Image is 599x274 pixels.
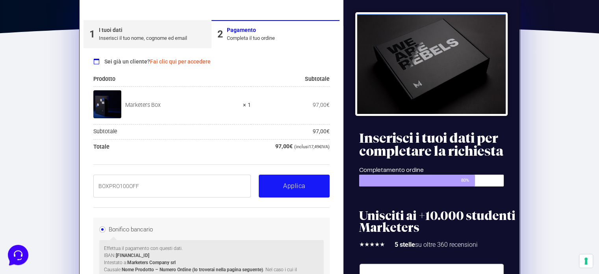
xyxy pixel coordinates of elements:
[121,212,133,220] p: Aiuto
[359,168,424,173] span: Completamento ordine
[93,90,122,119] img: Marketers Box
[122,267,263,272] strong: Nome Prodotto – Numero Ordine (lo troverai nella pagina seguente)
[116,253,149,258] strong: [FINANCIAL_ID]
[227,34,275,42] div: Completa il tuo ordine
[217,27,223,42] div: 2
[359,240,385,249] div: 5/5
[313,128,330,134] bdi: 97,00
[461,175,475,186] span: 80%
[259,175,330,198] button: Applica
[6,6,132,19] h2: Ciao da Marketers 👋
[18,115,129,123] input: Cerca un articolo...
[55,201,103,220] button: Messaggi
[13,32,67,38] span: Le tue conversazioni
[359,240,364,249] i: ★
[93,52,330,68] div: Sei già un cliente?
[375,240,380,249] i: ★
[83,20,211,48] a: 1I tuoi datiInserisci il tuo nome, cognome ed email
[251,72,330,87] th: Subtotale
[109,226,153,233] label: Bonifico bancario
[93,124,251,139] th: Subtotale
[6,201,55,220] button: Home
[93,175,251,198] input: Coupon
[13,98,61,104] span: Trova una risposta
[93,72,251,87] th: Prodotto
[364,240,369,249] i: ★
[243,101,251,109] strong: × 1
[227,26,275,34] div: Pagamento
[359,132,516,158] h2: Inserisci i tuoi dati per completare la richiesta
[309,144,321,149] span: 17,49
[380,240,385,249] i: ★
[89,27,95,42] div: 1
[24,212,37,220] p: Home
[13,44,28,60] img: dark
[294,144,330,149] small: (inclusi IVA)
[38,44,54,60] img: dark
[6,243,30,267] iframe: Customerly Messenger Launcher
[150,58,211,65] a: Fai clic qui per accedere
[326,128,330,134] span: €
[127,260,176,265] strong: Marketers Company srl
[319,144,321,149] span: €
[579,254,593,268] button: Le tue preferenze relative al consenso per le tecnologie di tracciamento
[359,210,516,234] h2: Unisciti ai +10.000 studenti Marketers
[211,20,339,48] a: 2PagamentoCompleta il tuo ordine
[13,66,145,82] button: Inizia una conversazione
[103,201,151,220] button: Aiuto
[313,102,330,108] bdi: 97,00
[125,101,238,109] div: Marketers Box
[289,143,293,149] span: €
[99,26,187,34] div: I tuoi dati
[25,44,41,60] img: dark
[275,143,293,149] bdi: 97,00
[84,98,145,104] a: Apri Centro Assistenza
[99,34,187,42] div: Inserisci il tuo nome, cognome ed email
[93,139,251,155] th: Totale
[68,212,89,220] p: Messaggi
[51,71,116,77] span: Inizia una conversazione
[326,102,330,108] span: €
[369,240,375,249] i: ★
